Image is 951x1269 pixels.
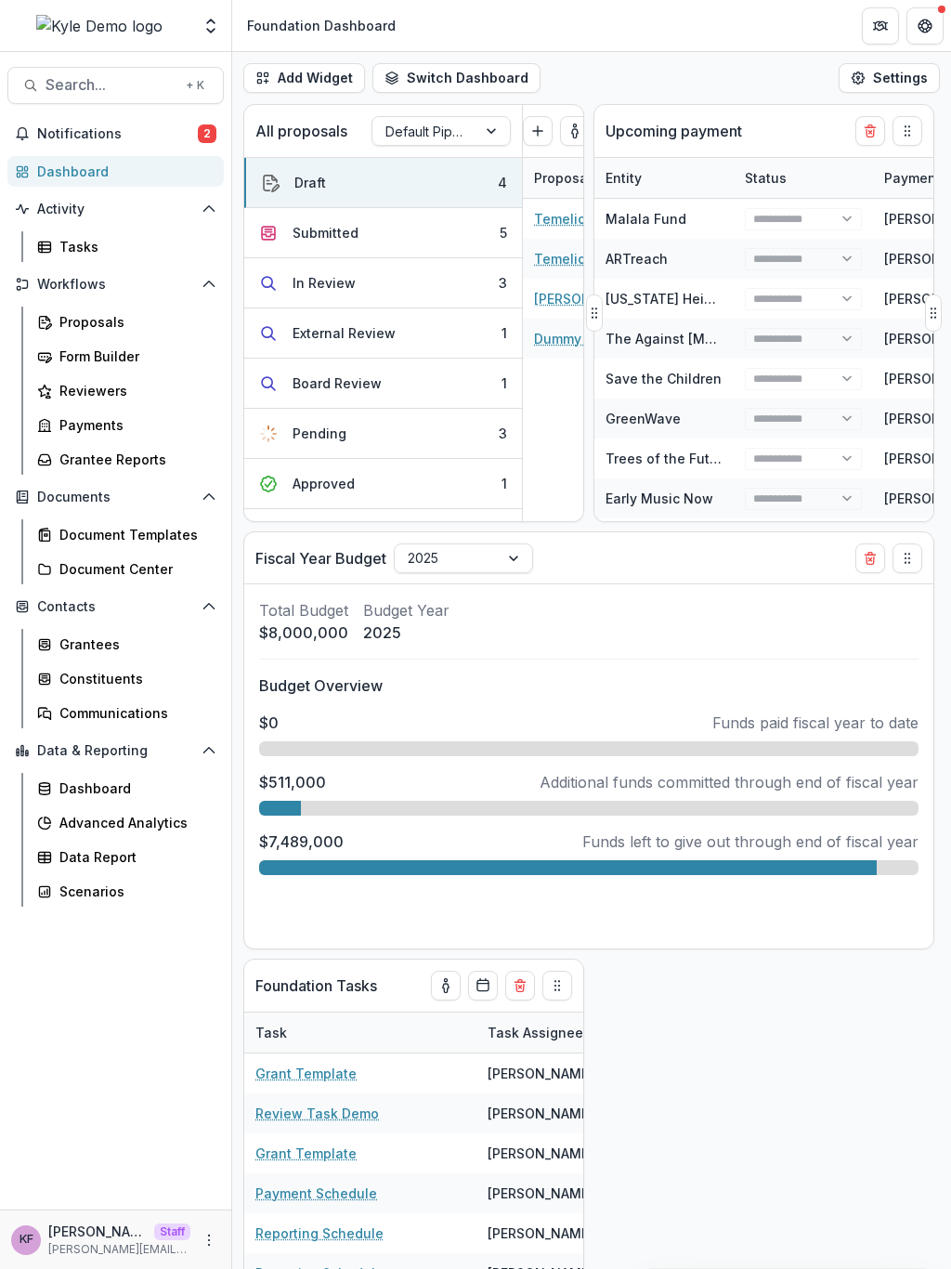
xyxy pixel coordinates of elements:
div: Entity [594,158,734,198]
div: Grantees [59,634,209,654]
a: Temelio Non Profit - 2025 - Temelio General [PERSON_NAME] [534,249,744,268]
div: Foundation Dashboard [247,16,396,35]
div: Tasks [59,237,209,256]
a: Communications [30,698,224,728]
div: Advanced Analytics [59,813,209,832]
a: Data Report [30,842,224,872]
button: In Review3 [244,258,522,308]
a: The Against [MEDICAL_DATA] Foundation [606,331,870,347]
button: Open Contacts [7,592,224,621]
div: Task Assignee [476,1013,616,1053]
div: 4 [498,173,507,192]
a: Proposals [30,307,224,337]
p: $0 [259,712,279,734]
p: [PERSON_NAME][EMAIL_ADDRESS][DOMAIN_NAME] [48,1241,190,1258]
p: Fiscal Year Budget [255,547,386,569]
a: Dashboard [7,156,224,187]
button: toggle-assigned-to-me [431,971,461,1001]
a: Save the Children [606,371,722,386]
button: Notifications2 [7,119,224,149]
button: Create Proposal [523,116,553,146]
button: Drag [542,971,572,1001]
div: Approved [293,474,355,493]
p: Budget Year [363,599,449,621]
button: Delete card [855,116,885,146]
div: Task [244,1023,298,1042]
span: Documents [37,490,194,505]
a: Temelio Non Profit - 2025 - Temelio General [PERSON_NAME] [534,209,744,229]
a: [US_STATE] Heights Community Choir [606,291,847,307]
p: 2025 [363,621,449,644]
span: Data & Reporting [37,743,194,759]
div: Status [734,158,873,198]
span: Notifications [37,126,198,142]
div: Communications [59,703,209,723]
div: Task [244,1013,476,1053]
div: + K [182,75,208,96]
button: Drag [925,294,942,332]
button: Delete card [855,543,885,573]
p: $511,000 [259,771,326,793]
button: Switch Dashboard [372,63,541,93]
a: [PERSON_NAME] Non Profit - 2024 - Temelio General [PERSON_NAME] [534,289,744,308]
div: 3 [499,273,507,293]
button: External Review1 [244,308,522,359]
div: Board Review [293,373,382,393]
div: 1 [502,373,507,393]
a: Constituents [30,663,224,694]
div: Proposals [59,312,209,332]
div: Kyle Ford [20,1234,33,1246]
div: 3 [499,424,507,443]
a: Trees of the Future [606,451,731,466]
p: Funds paid fiscal year to date [712,712,918,734]
button: Board Review1 [244,359,522,409]
button: Drag [892,116,922,146]
div: Proposal Title [523,158,755,198]
div: In Review [293,273,356,293]
div: Status [734,168,798,188]
a: Review Task Demo [255,1104,379,1123]
div: Constituents [59,669,209,688]
button: Open Activity [7,194,224,224]
span: Search... [46,76,175,94]
button: Open entity switcher [198,7,224,45]
a: Document Templates [30,519,224,550]
a: ARTreach [606,251,668,267]
p: Foundation Tasks [255,975,377,997]
img: Kyle Demo logo [36,15,163,37]
button: Pending3 [244,409,522,459]
a: Grantees [30,629,224,660]
div: [PERSON_NAME] <[PERSON_NAME][EMAIL_ADDRESS][DOMAIN_NAME]> [488,1104,605,1123]
p: Budget Overview [259,674,918,697]
button: Open Documents [7,482,224,512]
button: Draft4 [244,158,522,208]
div: Reviewers [59,381,209,400]
a: Malala Fund [606,211,686,227]
p: $7,489,000 [259,831,344,853]
a: Document Center [30,554,224,584]
div: Data Report [59,847,209,867]
button: Approved1 [244,459,522,509]
a: Grant Template [255,1064,357,1083]
p: Staff [154,1223,190,1240]
div: Task Assignee [476,1023,594,1042]
button: toggle-assigned-to-me [560,116,590,146]
p: Upcoming payment [606,120,742,142]
button: Submitted5 [244,208,522,258]
a: GreenWave [606,411,681,426]
button: Open Data & Reporting [7,736,224,765]
div: Document Templates [59,525,209,544]
button: Calendar [468,971,498,1001]
div: 1 [502,323,507,343]
div: Proposal Title [523,168,636,188]
span: Activity [37,202,194,217]
a: Early Music Now [606,491,713,506]
a: Dummy Non Profit - 2024 - Temelio General [PERSON_NAME] [534,329,744,348]
a: Grant Template [255,1144,357,1163]
button: Delete card [505,971,535,1001]
div: [PERSON_NAME] <[PERSON_NAME][EMAIL_ADDRESS][DOMAIN_NAME]> [488,1144,605,1163]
